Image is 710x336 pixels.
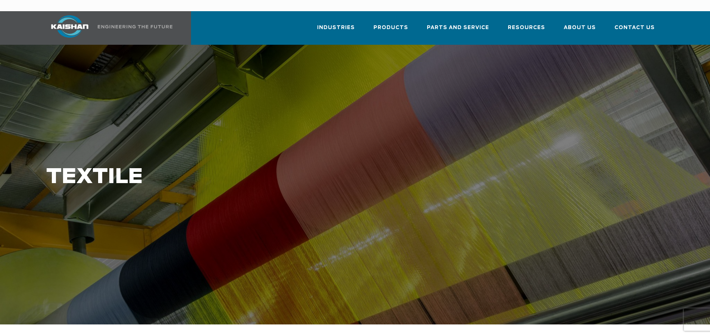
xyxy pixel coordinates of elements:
[373,23,408,32] span: Products
[317,23,355,32] span: Industries
[98,25,172,28] img: Engineering the future
[373,18,408,43] a: Products
[564,23,596,32] span: About Us
[46,166,560,189] h1: Textile
[614,23,655,32] span: Contact Us
[564,18,596,43] a: About Us
[42,11,174,45] a: Kaishan USA
[317,18,355,43] a: Industries
[614,18,655,43] a: Contact Us
[42,15,98,38] img: kaishan logo
[508,18,545,43] a: Resources
[427,23,489,32] span: Parts and Service
[508,23,545,32] span: Resources
[427,18,489,43] a: Parts and Service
